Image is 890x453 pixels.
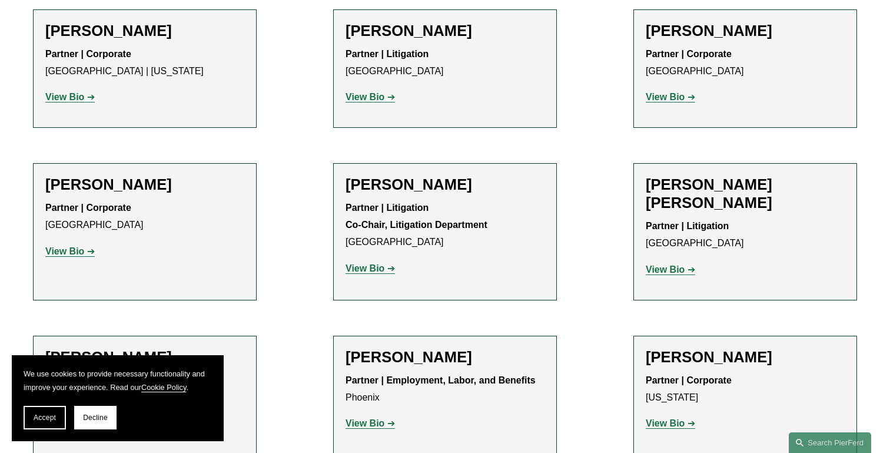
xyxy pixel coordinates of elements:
[45,200,244,234] p: [GEOGRAPHIC_DATA]
[646,221,729,231] strong: Partner | Litigation
[346,375,536,385] strong: Partner | Employment, Labor, and Benefits
[646,176,845,212] h2: [PERSON_NAME] [PERSON_NAME]
[83,414,108,422] span: Decline
[646,264,695,275] a: View Bio
[45,176,244,194] h2: [PERSON_NAME]
[45,246,84,256] strong: View Bio
[24,406,66,429] button: Accept
[45,203,131,213] strong: Partner | Corporate
[346,372,544,406] p: Phoenix
[34,414,56,422] span: Accept
[646,218,845,252] p: [GEOGRAPHIC_DATA]
[346,92,395,102] a: View Bio
[45,92,84,102] strong: View Bio
[646,22,845,40] h2: [PERSON_NAME]
[646,372,845,406] p: [US_STATE]
[45,348,244,366] h2: [PERSON_NAME]
[45,92,95,102] a: View Bio
[346,46,544,80] p: [GEOGRAPHIC_DATA]
[646,348,845,366] h2: [PERSON_NAME]
[346,22,544,40] h2: [PERSON_NAME]
[346,263,395,273] a: View Bio
[646,418,685,428] strong: View Bio
[646,92,685,102] strong: View Bio
[646,49,732,59] strong: Partner | Corporate
[789,432,871,453] a: Search this site
[346,418,395,428] a: View Bio
[45,49,131,59] strong: Partner | Corporate
[346,200,544,250] p: [GEOGRAPHIC_DATA]
[646,375,732,385] strong: Partner | Corporate
[346,348,544,366] h2: [PERSON_NAME]
[12,355,224,441] section: Cookie banner
[646,46,845,80] p: [GEOGRAPHIC_DATA]
[346,49,429,59] strong: Partner | Litigation
[45,46,244,80] p: [GEOGRAPHIC_DATA] | [US_STATE]
[45,246,95,256] a: View Bio
[141,383,187,392] a: Cookie Policy
[45,22,244,40] h2: [PERSON_NAME]
[346,263,384,273] strong: View Bio
[74,406,117,429] button: Decline
[646,92,695,102] a: View Bio
[346,176,544,194] h2: [PERSON_NAME]
[346,92,384,102] strong: View Bio
[346,418,384,428] strong: View Bio
[346,203,487,230] strong: Partner | Litigation Co-Chair, Litigation Department
[646,264,685,275] strong: View Bio
[24,367,212,394] p: We use cookies to provide necessary functionality and improve your experience. Read our .
[646,418,695,428] a: View Bio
